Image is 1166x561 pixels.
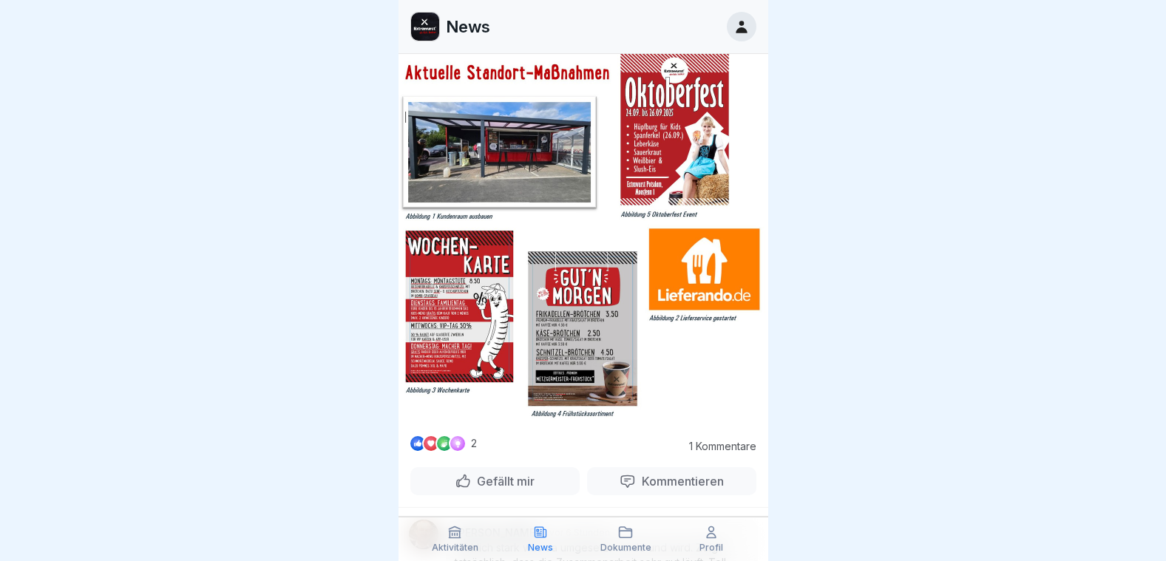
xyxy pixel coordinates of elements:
[528,543,553,553] p: News
[432,543,478,553] p: Aktivitäten
[399,44,768,423] img: Post Image
[600,543,651,553] p: Dokumente
[411,13,439,41] img: gjmq4gn0gq16rusbtbfa9wpn.png
[636,474,724,489] p: Kommentieren
[471,474,535,489] p: Gefällt mir
[471,438,477,449] p: 2
[675,441,756,452] p: 1 Kommentare
[446,17,490,36] p: News
[699,543,723,553] p: Profil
